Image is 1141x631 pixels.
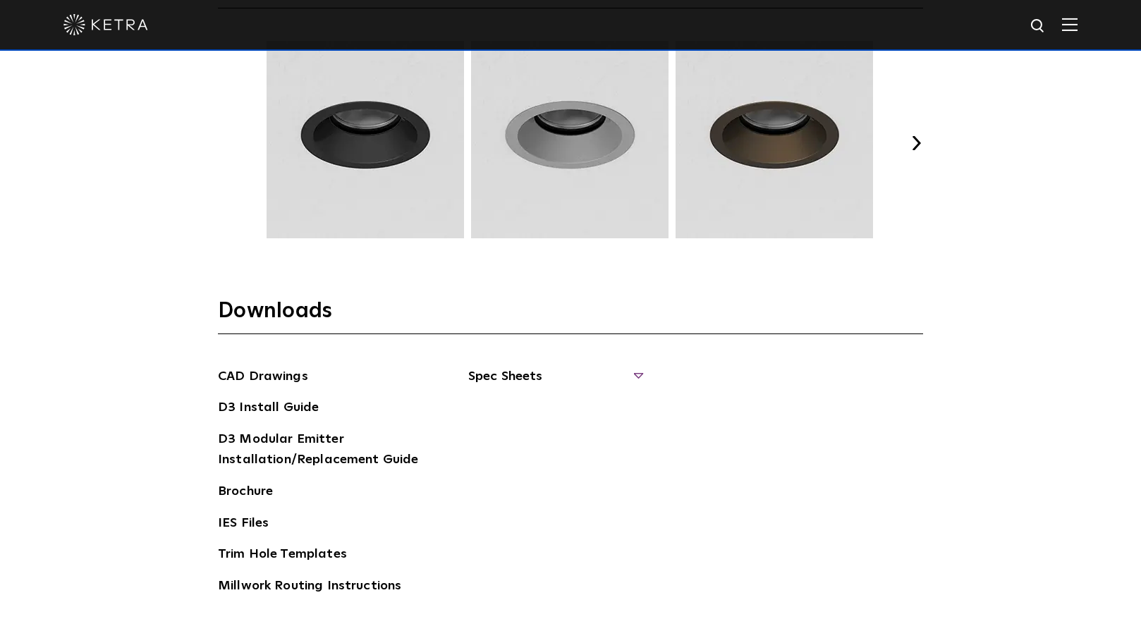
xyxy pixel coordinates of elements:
a: CAD Drawings [218,367,308,389]
img: TRM004.webp [673,41,875,238]
img: TRM002.webp [264,41,466,238]
h3: Downloads [218,298,923,334]
img: TRM003.webp [469,41,671,238]
a: D3 Install Guide [218,398,319,420]
a: IES Files [218,513,269,536]
a: D3 Modular Emitter Installation/Replacement Guide [218,429,429,472]
span: Spec Sheets [468,367,641,398]
img: Hamburger%20Nav.svg [1062,18,1078,31]
a: Millwork Routing Instructions [218,576,401,599]
img: ketra-logo-2019-white [63,14,148,35]
button: Next [909,136,923,150]
img: search icon [1030,18,1047,35]
a: Trim Hole Templates [218,544,347,567]
a: Brochure [218,482,273,504]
